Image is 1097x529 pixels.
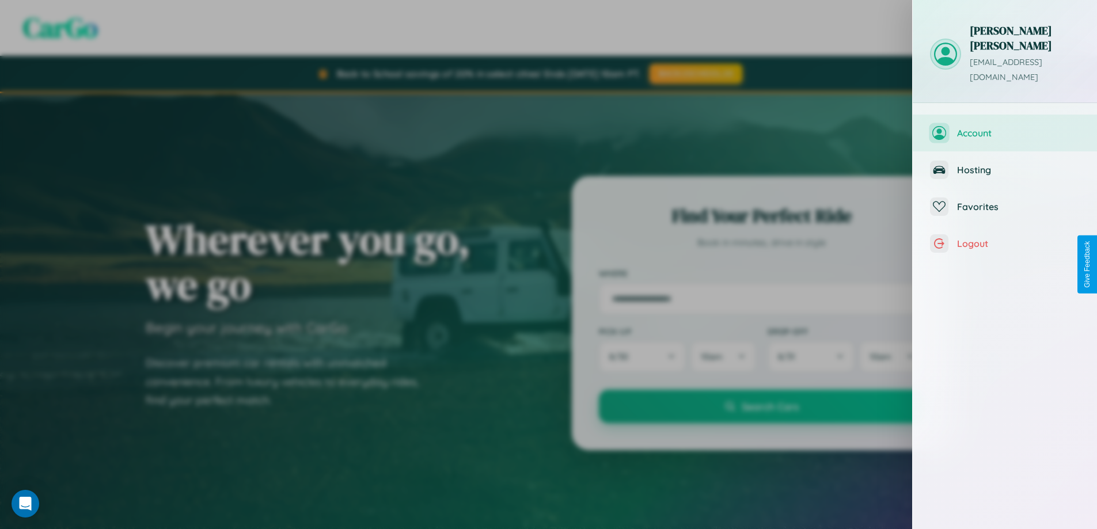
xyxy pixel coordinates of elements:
p: [EMAIL_ADDRESS][DOMAIN_NAME] [970,55,1080,85]
div: Give Feedback [1083,241,1091,288]
button: Hosting [913,151,1097,188]
button: Favorites [913,188,1097,225]
button: Logout [913,225,1097,262]
div: Open Intercom Messenger [12,490,39,517]
h3: [PERSON_NAME] [PERSON_NAME] [970,23,1080,53]
button: Account [913,115,1097,151]
span: Account [957,127,1080,139]
span: Hosting [957,164,1080,176]
span: Logout [957,238,1080,249]
span: Favorites [957,201,1080,212]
